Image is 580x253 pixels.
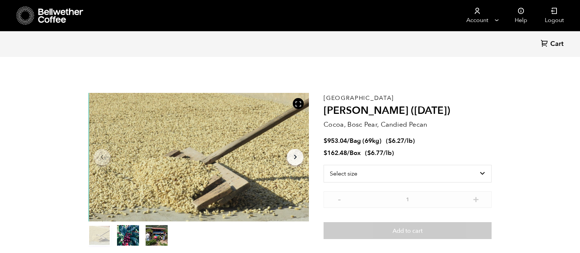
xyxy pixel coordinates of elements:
p: Cocoa, Bosc Pear, Candied Pecan [324,120,492,130]
bdi: 6.77 [367,149,383,157]
span: Box [350,149,361,157]
a: Cart [541,39,565,49]
span: Cart [550,40,563,48]
span: /lb [383,149,392,157]
span: / [347,149,350,157]
span: $ [324,149,327,157]
span: / [347,137,350,145]
span: Bag (69kg) [350,137,382,145]
bdi: 953.04 [324,137,347,145]
span: $ [388,137,392,145]
h2: [PERSON_NAME] ([DATE]) [324,105,492,117]
span: $ [324,137,327,145]
bdi: 6.27 [388,137,404,145]
span: ( ) [365,149,394,157]
button: Add to cart [324,222,492,239]
span: /lb [404,137,413,145]
span: $ [367,149,371,157]
span: ( ) [386,137,415,145]
button: - [335,195,344,202]
bdi: 162.48 [324,149,347,157]
button: + [471,195,481,202]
